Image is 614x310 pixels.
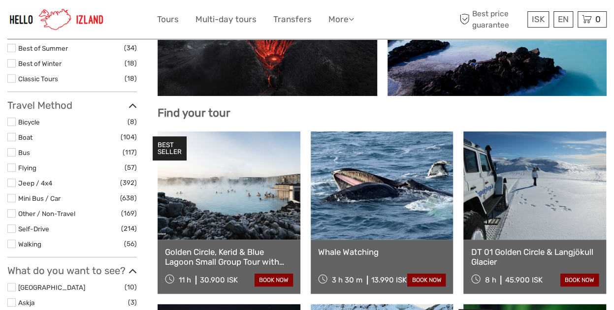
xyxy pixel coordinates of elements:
[255,274,293,286] a: book now
[113,15,125,27] button: Open LiveChat chat widget
[471,247,599,267] a: DT 01 Golden Circle & Langjökull Glacier
[332,276,362,284] span: 3 h 30 m
[121,208,137,219] span: (169)
[7,265,137,277] h3: What do you want to see?
[560,274,599,286] a: book now
[7,99,137,111] h3: Travel Method
[553,11,573,28] div: EN
[395,20,600,89] a: Lagoons, Nature Baths and Spas
[14,17,111,25] p: We're away right now. Please check back later!
[328,12,354,27] a: More
[18,133,32,141] a: Boat
[125,162,137,173] span: (57)
[125,58,137,69] span: (18)
[273,12,312,27] a: Transfers
[158,106,230,120] b: Find your tour
[121,223,137,234] span: (214)
[18,44,68,52] a: Best of Summer
[18,149,30,156] a: Bus
[485,276,496,284] span: 8 h
[18,194,61,202] a: Mini Bus / Car
[18,225,49,233] a: Self-Drive
[18,240,41,248] a: Walking
[121,131,137,143] span: (104)
[18,60,62,67] a: Best of Winter
[128,297,137,308] span: (3)
[165,20,370,89] a: Lava and Volcanoes
[18,283,85,291] a: [GEOGRAPHIC_DATA]
[200,276,238,284] div: 30.900 ISK
[505,276,542,284] div: 45.900 ISK
[153,136,187,161] div: BEST SELLER
[318,247,446,257] a: Whale Watching
[18,118,40,126] a: Bicycle
[128,116,137,127] span: (8)
[120,177,137,188] span: (392)
[123,147,137,158] span: (117)
[125,281,137,293] span: (10)
[165,247,293,267] a: Golden Circle, Kerid & Blue Lagoon Small Group Tour with Admission Ticket
[594,14,602,24] span: 0
[18,75,58,83] a: Classic Tours
[125,73,137,84] span: (18)
[124,42,137,54] span: (34)
[179,276,191,284] span: 11 h
[18,179,52,187] a: Jeep / 4x4
[195,12,257,27] a: Multi-day tours
[532,14,545,24] span: ISK
[18,299,34,307] a: Askja
[157,12,179,27] a: Tours
[124,238,137,249] span: (56)
[120,192,137,204] span: (638)
[457,8,525,30] span: Best price guarantee
[407,274,446,286] a: book now
[18,164,36,172] a: Flying
[7,7,106,31] img: 1270-cead85dc-23af-4572-be81-b346f9cd5751_logo_small.jpg
[371,276,407,284] div: 13.990 ISK
[18,210,75,217] a: Other / Non-Travel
